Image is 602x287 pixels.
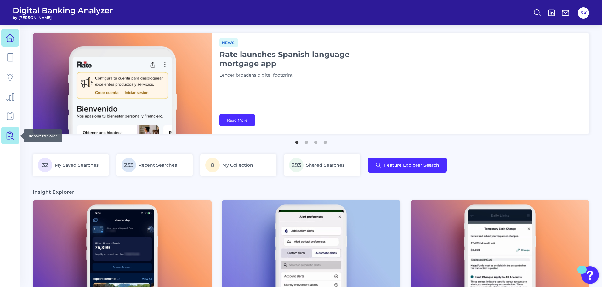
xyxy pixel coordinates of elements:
span: Shared Searches [306,162,344,168]
div: Report Explorer [24,129,62,142]
span: 32 [38,158,52,172]
span: by [PERSON_NAME] [13,15,113,20]
span: News [219,38,238,47]
span: 293 [289,158,304,172]
button: SK [578,7,589,19]
span: 0 [205,158,220,172]
span: My Saved Searches [55,162,99,168]
button: 2 [303,138,310,144]
img: bannerImg [33,33,212,134]
span: My Collection [222,162,253,168]
a: 253Recent Searches [116,154,193,176]
span: Digital Banking Analyzer [13,6,113,15]
a: 293Shared Searches [284,154,360,176]
p: Lender broadens digital footprint [219,72,377,79]
button: 4 [322,138,328,144]
div: 1 [581,270,583,278]
h3: Insight Explorer [33,189,74,195]
button: 1 [294,138,300,144]
span: Feature Explorer Search [384,163,439,168]
a: News [219,39,238,45]
button: 3 [313,138,319,144]
a: 0My Collection [200,154,276,176]
button: Open Resource Center, 1 new notification [581,266,599,284]
h1: Rate launches Spanish language mortgage app [219,50,377,68]
a: 32My Saved Searches [33,154,109,176]
span: Recent Searches [139,162,177,168]
a: Read More [219,114,255,126]
button: Feature Explorer Search [368,158,447,173]
span: 253 [122,158,136,172]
